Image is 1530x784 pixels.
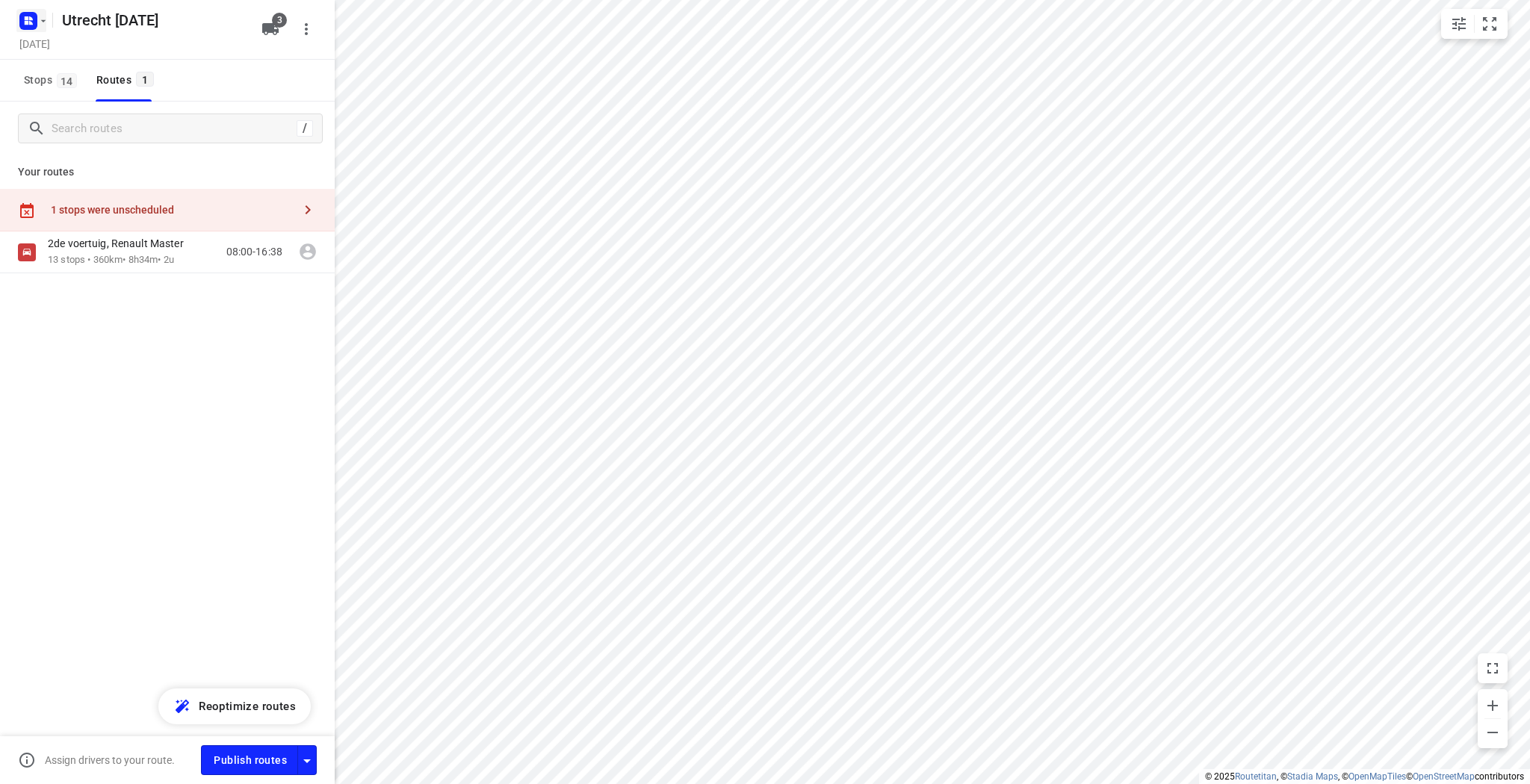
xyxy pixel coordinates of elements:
span: Reoptimize routes [199,697,296,716]
button: Reoptimize routes [158,688,311,724]
div: Routes [96,71,158,90]
a: Stadia Maps [1287,771,1338,782]
button: Publish routes [201,745,298,774]
button: 3 [255,14,285,44]
span: Assign driver [293,237,323,267]
li: © 2025 , © , © © contributors [1205,771,1524,782]
span: 3 [272,13,287,28]
p: Your routes [18,164,317,180]
a: OpenStreetMap [1413,771,1475,782]
div: small contained button group [1441,9,1508,39]
button: Map settings [1444,9,1474,39]
button: Fit zoom [1475,9,1505,39]
input: Search routes [52,117,297,140]
p: 2de voertuig, Renault Master [48,237,193,250]
h5: Project date [13,35,56,52]
span: 1 [136,72,154,87]
div: / [297,120,313,137]
div: Driver app settings [298,750,316,769]
p: 13 stops • 360km • 8h34m • 2u [48,253,199,267]
span: 14 [57,73,77,88]
a: Routetitan [1235,771,1277,782]
h5: Rename [56,8,250,32]
p: Assign drivers to your route. [45,754,175,766]
div: 1 stops were unscheduled [51,204,293,216]
p: 08:00-16:38 [226,244,282,260]
span: Stops [24,71,81,90]
span: Publish routes [214,751,287,770]
button: More [291,14,321,44]
a: OpenMapTiles [1348,771,1406,782]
